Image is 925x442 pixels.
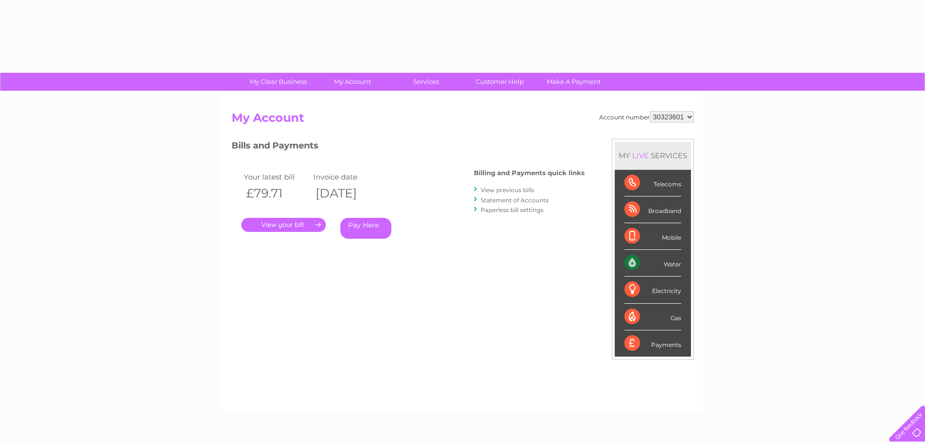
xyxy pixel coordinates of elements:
a: Services [386,73,466,91]
th: [DATE] [311,183,381,203]
h2: My Account [232,111,694,130]
h3: Bills and Payments [232,139,585,156]
a: My Account [312,73,392,91]
a: Paperless bill settings [481,206,543,213]
a: My Clear Business [238,73,319,91]
th: £79.71 [241,183,311,203]
a: View previous bills [481,186,534,194]
td: Invoice date [311,170,381,183]
div: Water [624,250,681,277]
a: Customer Help [460,73,540,91]
td: Your latest bill [241,170,311,183]
div: Account number [599,111,694,123]
div: Broadband [624,196,681,223]
h4: Billing and Payments quick links [474,169,585,177]
div: Gas [624,304,681,330]
div: Electricity [624,277,681,303]
div: LIVE [630,151,651,160]
div: Payments [624,330,681,357]
div: Mobile [624,223,681,250]
a: . [241,218,326,232]
a: Pay Here [340,218,391,239]
a: Make A Payment [534,73,614,91]
a: Statement of Accounts [481,196,549,204]
div: Telecoms [624,170,681,196]
div: MY SERVICES [615,142,691,169]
